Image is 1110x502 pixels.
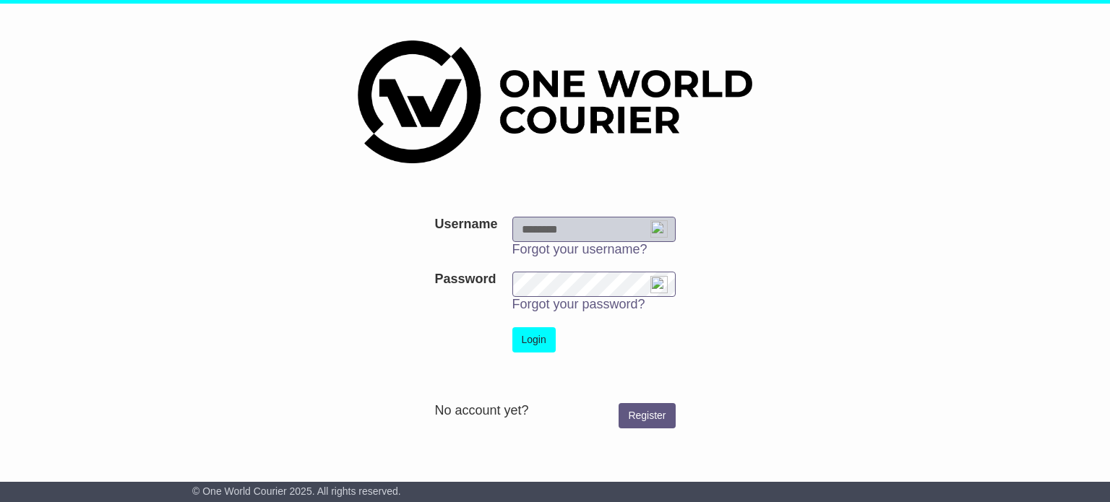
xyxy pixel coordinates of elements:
a: Forgot your username? [512,242,647,256]
a: Register [619,403,675,428]
img: npw-badge-icon-locked.svg [650,220,668,238]
img: npw-badge-icon-locked.svg [650,276,668,293]
label: Password [434,272,496,287]
img: One World [358,40,752,163]
span: © One World Courier 2025. All rights reserved. [192,485,401,497]
a: Forgot your password? [512,297,645,311]
div: No account yet? [434,403,675,419]
button: Login [512,327,556,352]
label: Username [434,217,497,233]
